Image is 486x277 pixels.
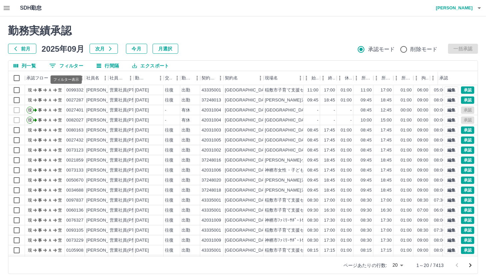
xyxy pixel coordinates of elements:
div: 01:00 [401,87,412,93]
div: 営業社員(PT契約) [110,117,145,123]
div: 営業社員(PT契約) [110,87,145,93]
text: 事 [38,128,42,132]
button: エクスポート [127,61,174,71]
button: メニュー [255,73,265,83]
div: 01:00 [401,97,412,103]
div: 休憩 [337,71,353,85]
div: 出勤 [182,157,190,164]
div: 09:45 [361,97,372,103]
div: [GEOGRAPHIC_DATA][PERSON_NAME] [265,147,347,154]
text: 事 [38,178,42,183]
div: 0099332 [66,87,84,93]
div: 08:45 [361,107,372,113]
div: 01:00 [341,87,352,93]
button: 編集 [444,86,458,94]
text: Ａ [48,98,52,102]
div: 営業社員(P契約) [110,127,142,133]
div: [PERSON_NAME] [86,147,123,154]
div: - [317,107,318,113]
div: [PERSON_NAME]小児童クラブＡ [265,157,332,164]
div: 往復 [165,127,174,133]
button: 編集 [444,136,458,144]
div: 01:00 [341,167,352,174]
div: 出勤 [182,127,190,133]
div: 契約コード [202,71,216,85]
button: 前月 [8,44,36,54]
div: 09:00 [417,167,428,174]
text: 事 [38,108,42,112]
div: [GEOGRAPHIC_DATA] [225,167,271,174]
text: 現 [28,148,32,153]
div: 08:00 [434,157,445,164]
div: 所定休憩 [401,71,412,85]
text: Ａ [48,88,52,92]
div: [PERSON_NAME]児童クラブＡ [265,177,327,184]
div: 01:00 [401,157,412,164]
button: 編集 [444,207,458,214]
text: 営 [58,138,62,143]
div: 08:45 [361,137,372,144]
div: 往復 [165,167,174,174]
div: 43335001 [202,87,221,93]
div: 00:00 [417,117,428,123]
button: 次のページへ [464,259,477,272]
div: 0027401 [66,107,84,113]
button: 編集 [444,227,458,234]
div: 社員名 [85,71,108,85]
div: 09:45 [307,97,318,103]
button: 承認 [461,227,474,234]
text: 現 [28,138,32,143]
div: 09:45 [307,157,318,164]
div: 18:45 [381,177,392,184]
div: [DATE] [135,147,149,154]
div: [GEOGRAPHIC_DATA] [225,107,271,113]
button: 承認 [461,86,474,94]
button: メニュー [100,73,110,83]
div: [DATE] [135,127,149,133]
div: 所定休憩 [393,71,413,85]
text: 現 [28,158,32,163]
div: [DATE] [135,107,149,113]
div: 勤務区分 [182,71,192,85]
div: 0021859 [66,157,84,164]
div: [GEOGRAPHIC_DATA]立[PERSON_NAME][GEOGRAPHIC_DATA] [265,127,397,133]
button: メニュー [216,73,226,83]
button: 編集 [444,237,458,244]
div: - [165,117,166,123]
div: 01:00 [401,127,412,133]
div: - [317,117,318,123]
div: 10:00 [361,117,372,123]
button: メニュー [156,73,166,83]
div: 01:00 [401,147,412,154]
div: 01:00 [341,177,352,184]
div: 08:45 [361,127,372,133]
div: 18:45 [381,97,392,103]
div: 01:00 [401,167,412,174]
div: [DATE] [135,177,149,184]
div: 42031003 [202,127,221,133]
div: 42031004 [202,117,221,123]
div: 17:00 [381,87,392,93]
text: 現 [28,128,32,132]
text: Ａ [48,108,52,112]
div: 17:45 [324,147,335,154]
div: 稲敷市子育て支援センター [265,87,317,93]
div: 01:00 [341,147,352,154]
div: [GEOGRAPHIC_DATA][PERSON_NAME] [265,137,347,144]
div: 09:00 [417,127,428,133]
div: [PERSON_NAME][PERSON_NAME] [86,177,159,184]
button: 行間隔 [91,61,124,71]
div: 37248016 [202,157,221,164]
div: 01:00 [341,137,352,144]
div: 0073123 [66,147,84,154]
div: 拘束 [421,71,429,85]
button: 承認 [461,207,474,214]
div: [GEOGRAPHIC_DATA] [225,147,271,154]
div: 0050670 [66,177,84,184]
div: 始業 [311,71,319,85]
div: [GEOGRAPHIC_DATA] [225,127,271,133]
div: 37248020 [202,177,221,184]
div: 09:45 [361,157,372,164]
button: メニュー [126,73,136,83]
div: 01:00 [401,137,412,144]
